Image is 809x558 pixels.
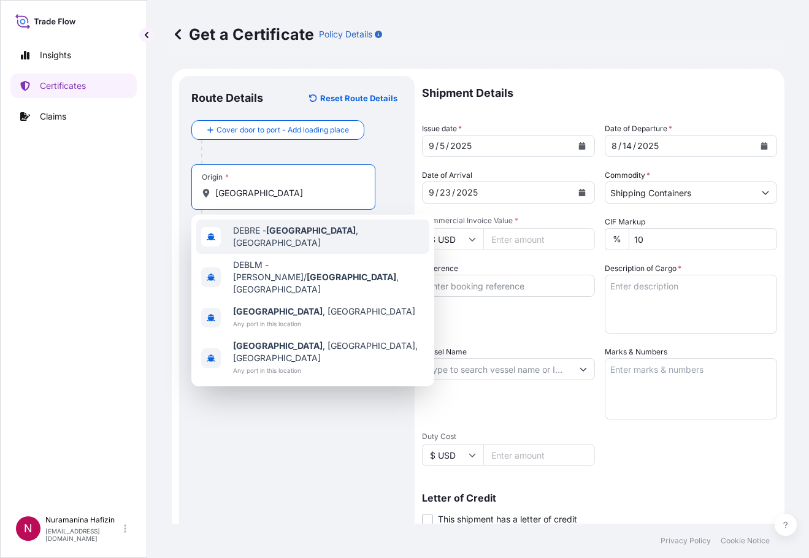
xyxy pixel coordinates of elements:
[483,444,595,466] input: Enter amount
[754,182,776,204] button: Show suggestions
[621,139,633,153] div: day,
[754,136,774,156] button: Calendar
[422,262,458,275] label: Reference
[40,80,86,92] p: Certificates
[605,123,672,135] span: Date of Departure
[233,340,424,364] span: , [GEOGRAPHIC_DATA], [GEOGRAPHIC_DATA]
[636,139,660,153] div: year,
[438,513,577,526] span: This shipment has a letter of credit
[439,185,452,200] div: day,
[633,139,636,153] div: /
[422,432,595,441] span: Duty Cost
[572,183,592,202] button: Calendar
[449,139,473,153] div: year,
[452,185,455,200] div: /
[428,185,435,200] div: month,
[572,136,592,156] button: Calendar
[202,172,229,182] div: Origin
[266,225,356,235] b: [GEOGRAPHIC_DATA]
[422,169,472,182] span: Date of Arrival
[605,169,650,182] label: Commodity
[191,215,434,386] div: Show suggestions
[721,536,770,546] p: Cookie Notice
[605,216,645,228] label: CIF Markup
[215,187,360,199] input: Origin
[307,272,396,282] b: [GEOGRAPHIC_DATA]
[428,139,435,153] div: month,
[422,76,777,110] p: Shipment Details
[233,364,424,376] span: Any port in this location
[610,139,618,153] div: month,
[191,91,263,105] p: Route Details
[605,262,681,275] label: Description of Cargo
[233,224,424,249] span: DEBRE - , [GEOGRAPHIC_DATA]
[661,536,711,546] p: Privacy Policy
[233,259,424,296] span: DEBLM - [PERSON_NAME]/ , [GEOGRAPHIC_DATA]
[605,182,755,204] input: Type to search commodity
[422,493,777,503] p: Letter of Credit
[618,139,621,153] div: /
[439,139,446,153] div: day,
[446,139,449,153] div: /
[233,305,415,318] span: , [GEOGRAPHIC_DATA]
[45,527,121,542] p: [EMAIL_ADDRESS][DOMAIN_NAME]
[172,25,314,44] p: Get a Certificate
[217,124,349,136] span: Cover door to port - Add loading place
[233,318,415,330] span: Any port in this location
[572,358,594,380] button: Show suggestions
[40,110,66,123] p: Claims
[435,185,439,200] div: /
[320,92,397,104] p: Reset Route Details
[233,306,323,316] b: [GEOGRAPHIC_DATA]
[422,275,595,297] input: Enter booking reference
[24,522,33,535] span: N
[435,139,439,153] div: /
[319,28,372,40] p: Policy Details
[45,515,121,525] p: Nuramanina Hafizin
[455,185,479,200] div: year,
[422,216,595,226] span: Commercial Invoice Value
[423,358,572,380] input: Type to search vessel name or IMO
[422,123,462,135] span: Issue date
[422,346,467,358] label: Vessel Name
[605,228,629,250] div: %
[233,340,323,351] b: [GEOGRAPHIC_DATA]
[483,228,595,250] input: Enter amount
[629,228,778,250] input: Enter percentage between 0 and 24%
[40,49,71,61] p: Insights
[605,346,667,358] label: Marks & Numbers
